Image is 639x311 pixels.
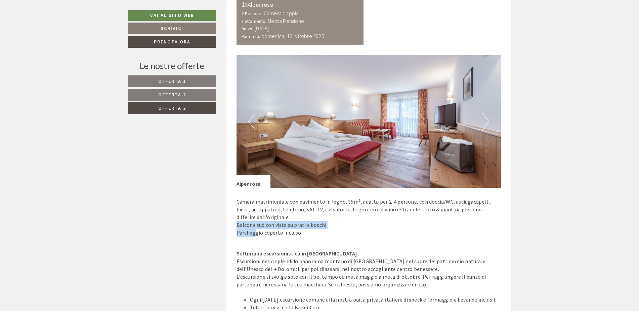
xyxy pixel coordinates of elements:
div: Escursioni nello splendido panorama montano di [GEOGRAPHIC_DATA] nel cuore del patrimonio natural... [237,257,501,288]
small: 2 Persone: [242,11,263,16]
button: Next [482,113,489,130]
button: Previous [248,113,255,130]
b: domenica, 12. ottobre 2025 [261,33,324,39]
a: Prenota ora [128,36,216,48]
a: Vai al sito web [128,10,216,21]
small: Trattamento: [242,19,267,24]
img: image [237,55,501,188]
div: Le nostre offerte [128,60,216,72]
div: Lei [163,20,254,25]
small: Partenza: [242,34,260,39]
b: Mezza Pensione [268,18,304,24]
button: Invia [231,177,265,189]
span: Offerta 3 [158,105,186,111]
small: Arrivo: [242,26,254,32]
div: Buon giorno, come possiamo aiutarla? [160,19,259,39]
b: [DATE] [255,25,269,32]
div: Settimana escursionistica in [GEOGRAPHIC_DATA] [237,250,501,257]
span: Offerta 2 [158,92,186,98]
a: Scrivici [128,23,216,34]
div: martedì [117,5,147,17]
b: Camera doppia [264,10,299,16]
div: Alpenrose [237,175,271,188]
p: Camera matrimoniale con pavimento in legno, 35m², adatta per 2-4 persone, con doccia/WC, asciugac... [237,198,501,236]
span: Offerta 1 [158,78,186,84]
li: Ogni [DATE] escursione comune alla nostra baita privata (taliere di speck e formaggio e bevande i... [250,296,501,304]
small: 18:22 [163,33,254,38]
